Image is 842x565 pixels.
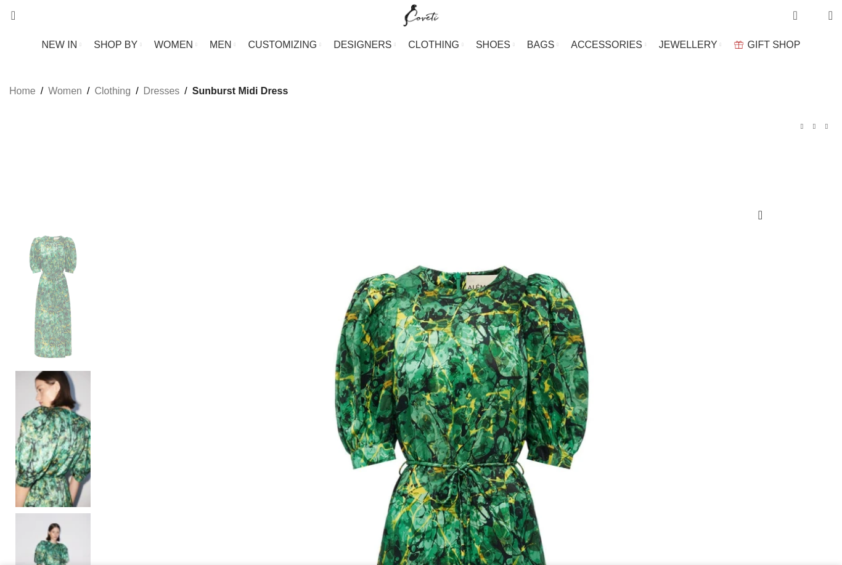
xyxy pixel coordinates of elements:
div: Main navigation [3,33,839,57]
span: WOMEN [154,39,193,51]
a: SHOES [476,33,515,57]
a: CLOTHING [408,33,464,57]
img: Alemais [15,229,91,365]
a: BAGS [527,33,558,57]
a: CUSTOMIZING [248,33,322,57]
span: 0 [794,6,803,15]
a: 0 [787,3,803,28]
span: JEWELLERY [659,39,717,51]
span: 0 [809,12,819,22]
span: GIFT SHOP [748,39,801,51]
a: Women [48,83,82,99]
span: SHOES [476,39,510,51]
span: MEN [210,39,232,51]
a: GIFT SHOP [734,33,801,57]
a: SHOP BY [94,33,142,57]
img: Alemais Dresses [15,371,91,507]
a: Home [9,83,36,99]
span: DESIGNERS [333,39,391,51]
img: GiftBag [734,41,743,49]
a: MEN [210,33,235,57]
a: Clothing [94,83,131,99]
a: Site logo [401,9,442,20]
span: NEW IN [42,39,78,51]
a: WOMEN [154,33,197,57]
span: BAGS [527,39,554,51]
span: Sunburst Midi Dress [192,83,288,99]
span: CUSTOMIZING [248,39,317,51]
a: Previous product [796,120,808,132]
a: DESIGNERS [333,33,396,57]
a: Next product [820,120,833,132]
div: My Wishlist [807,3,819,28]
nav: Breadcrumb [9,83,288,99]
span: ACCESSORIES [571,39,642,51]
a: Search [3,3,15,28]
a: Dresses [144,83,180,99]
a: NEW IN [42,33,82,57]
a: JEWELLERY [659,33,722,57]
a: ACCESSORIES [571,33,647,57]
span: CLOTHING [408,39,459,51]
span: SHOP BY [94,39,137,51]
